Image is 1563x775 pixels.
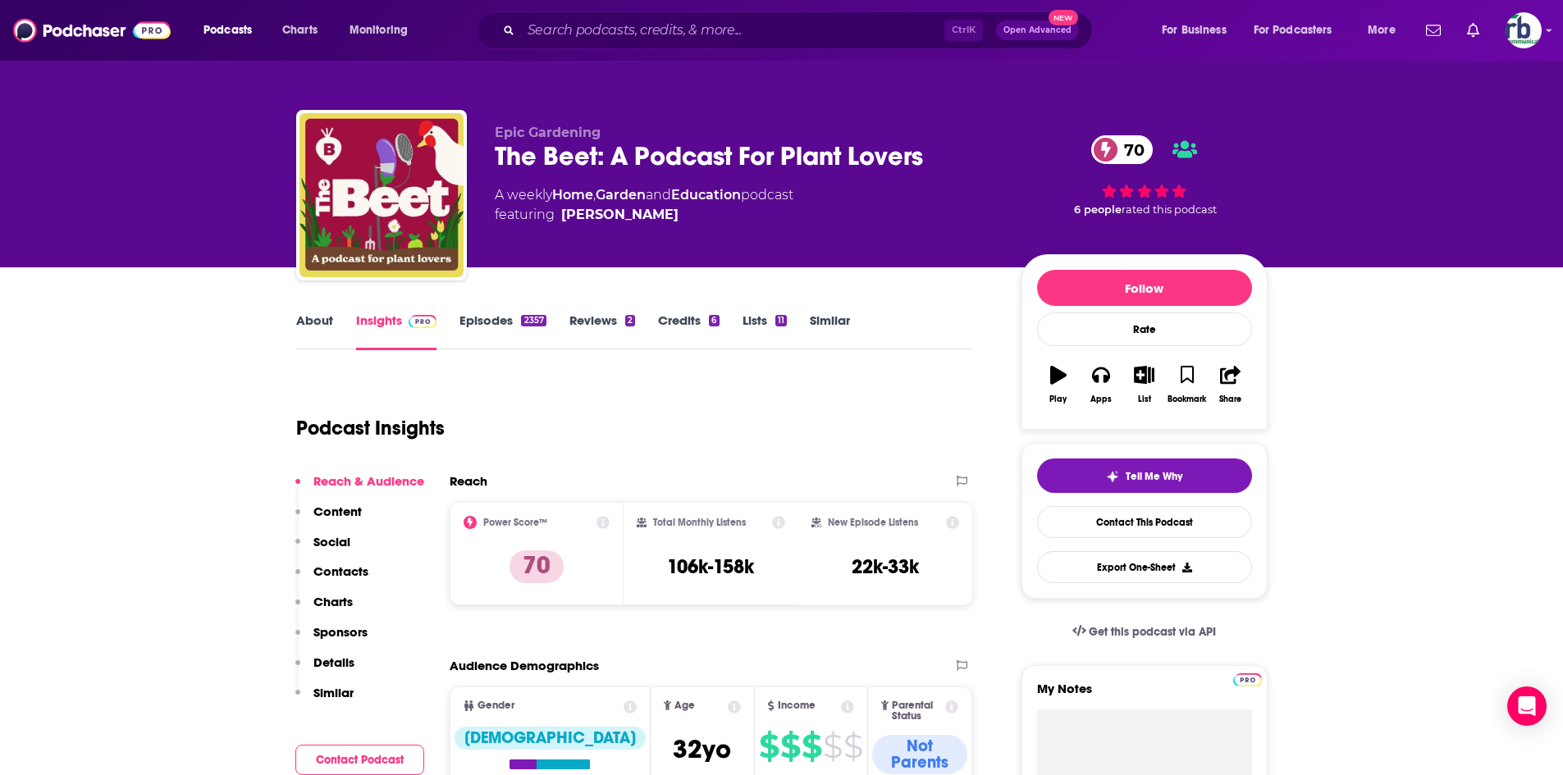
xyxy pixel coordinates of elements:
span: featuring [495,205,793,225]
p: Contacts [313,563,368,579]
h2: Power Score™ [483,517,547,528]
img: User Profile [1506,12,1542,48]
button: Sponsors [295,624,368,654]
button: Share [1209,355,1251,414]
button: Open AdvancedNew [996,21,1079,40]
div: Not Parents [872,735,968,774]
h2: New Episode Listens [828,517,918,528]
div: 6 [709,315,719,326]
button: Show profile menu [1506,12,1542,48]
span: Get this podcast via API [1089,625,1216,639]
button: open menu [338,17,429,43]
span: $ [780,733,800,759]
span: 32 yo [673,733,731,765]
div: 11 [775,315,787,326]
p: Sponsors [313,624,368,640]
button: Similar [295,685,354,715]
button: Content [295,504,362,534]
span: Open Advanced [1003,26,1072,34]
a: About [296,312,333,350]
span: Monitoring [350,19,408,42]
div: 2 [625,315,635,326]
div: Play [1049,394,1067,404]
img: Podchaser Pro [1233,673,1262,686]
a: Charts [272,17,327,43]
button: Contacts [295,563,368,594]
button: open menu [192,17,273,43]
span: $ [759,733,779,759]
span: Income [778,700,816,711]
div: Share [1219,394,1241,404]
span: Tell Me Why [1126,470,1182,483]
a: Kevin Espiritu [561,205,679,225]
span: $ [802,733,821,759]
img: tell me why sparkle [1106,470,1119,483]
div: Search podcasts, credits, & more... [491,11,1108,49]
h2: Reach [450,473,487,489]
div: List [1138,394,1151,404]
span: 70 [1108,135,1153,164]
a: Education [671,187,741,203]
h2: Audience Demographics [450,658,599,673]
span: New [1049,10,1078,25]
a: Show notifications dropdown [1419,16,1447,44]
div: Open Intercom Messenger [1507,686,1547,726]
a: Episodes2357 [459,312,546,350]
button: open menu [1150,17,1247,43]
button: tell me why sparkleTell Me Why [1037,458,1252,493]
p: Charts [313,594,353,609]
button: Export One-Sheet [1037,551,1252,583]
a: Pro website [1233,671,1262,686]
button: open menu [1356,17,1416,43]
p: Details [313,654,354,670]
a: Podchaser - Follow, Share and Rate Podcasts [13,15,171,46]
p: Content [313,504,362,519]
span: Gender [478,700,514,711]
span: Podcasts [203,19,252,42]
span: Parental Status [892,700,943,722]
div: Bookmark [1168,394,1206,404]
span: Epic Gardening [495,125,601,140]
img: The Beet: A Podcast For Plant Lovers [299,113,464,277]
button: open menu [1243,17,1356,43]
span: rated this podcast [1122,203,1217,216]
h1: Podcast Insights [296,416,445,440]
a: 70 [1091,135,1153,164]
button: List [1122,355,1165,414]
div: A weekly podcast [495,185,793,225]
a: Lists11 [743,312,787,350]
span: $ [843,733,862,759]
button: Bookmark [1166,355,1209,414]
button: Play [1037,355,1080,414]
p: Social [313,534,350,549]
span: For Podcasters [1254,19,1332,42]
label: My Notes [1037,681,1252,709]
a: Get this podcast via API [1059,612,1230,652]
div: Apps [1090,394,1112,404]
a: Credits6 [658,312,719,350]
span: More [1368,19,1396,42]
img: Podchaser Pro [409,315,437,328]
p: Similar [313,685,354,700]
p: 70 [510,550,564,583]
button: Social [295,534,350,564]
button: Follow [1037,270,1252,306]
div: 70 6 peoplerated this podcast [1021,125,1268,226]
h2: Total Monthly Listens [653,517,746,528]
h3: 22k-33k [852,554,919,579]
span: Logged in as johannarb [1506,12,1542,48]
p: Reach & Audience [313,473,424,489]
a: Show notifications dropdown [1460,16,1486,44]
a: Contact This Podcast [1037,506,1252,538]
span: $ [823,733,842,759]
span: For Business [1162,19,1227,42]
button: Contact Podcast [295,745,424,775]
span: 6 people [1074,203,1122,216]
h3: 106k-158k [667,554,754,579]
div: 2357 [521,315,546,326]
span: Age [674,700,695,711]
input: Search podcasts, credits, & more... [521,17,944,43]
div: Rate [1037,312,1252,346]
span: Ctrl K [944,20,983,41]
